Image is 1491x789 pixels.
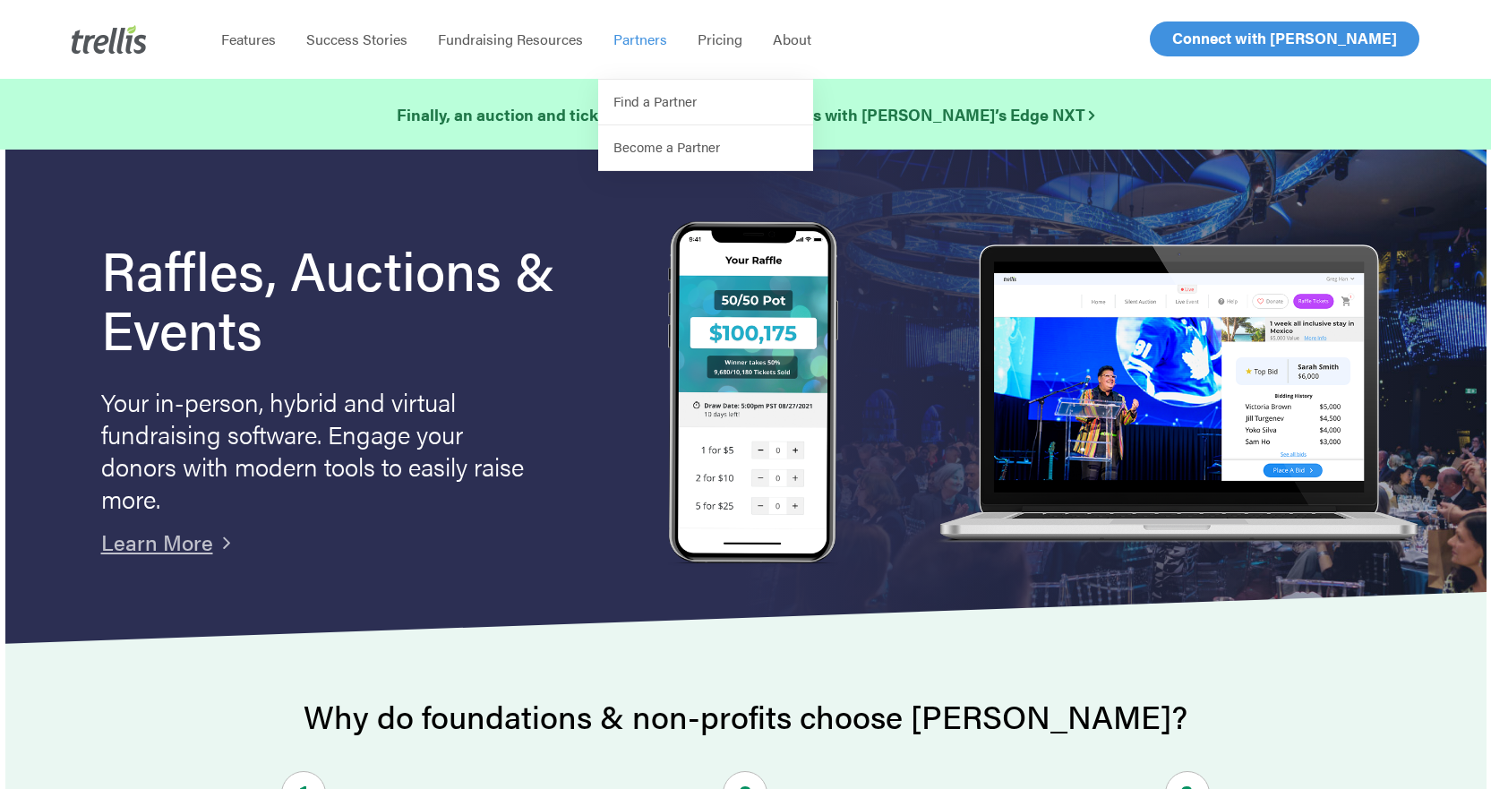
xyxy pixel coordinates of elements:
[613,137,720,156] span: Become a Partner
[397,103,1094,125] strong: Finally, an auction and ticketing platform that integrates with [PERSON_NAME]’s Edge NXT
[72,25,147,54] img: Trellis
[598,30,682,48] a: Partners
[773,29,811,49] span: About
[598,80,813,125] a: Find a Partner
[101,239,609,357] h1: Raffles, Auctions & Events
[598,125,813,171] a: Become a Partner
[221,29,276,49] span: Features
[206,30,291,48] a: Features
[613,91,697,110] span: Find a Partner
[682,30,758,48] a: Pricing
[668,221,838,568] img: Trellis Raffles, Auctions and Event Fundraising
[758,30,827,48] a: About
[101,527,213,557] a: Learn More
[613,29,667,49] span: Partners
[698,29,742,49] span: Pricing
[438,29,583,49] span: Fundraising Resources
[101,385,531,514] p: Your in-person, hybrid and virtual fundraising software. Engage your donors with modern tools to ...
[291,30,423,48] a: Success Stories
[101,699,1391,734] h2: Why do foundations & non-profits choose [PERSON_NAME]?
[1172,27,1397,48] span: Connect with [PERSON_NAME]
[306,29,407,49] span: Success Stories
[930,244,1426,545] img: rafflelaptop_mac_optim.png
[423,30,598,48] a: Fundraising Resources
[1150,21,1419,56] a: Connect with [PERSON_NAME]
[397,102,1094,127] a: Finally, an auction and ticketing platform that integrates with [PERSON_NAME]’s Edge NXT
